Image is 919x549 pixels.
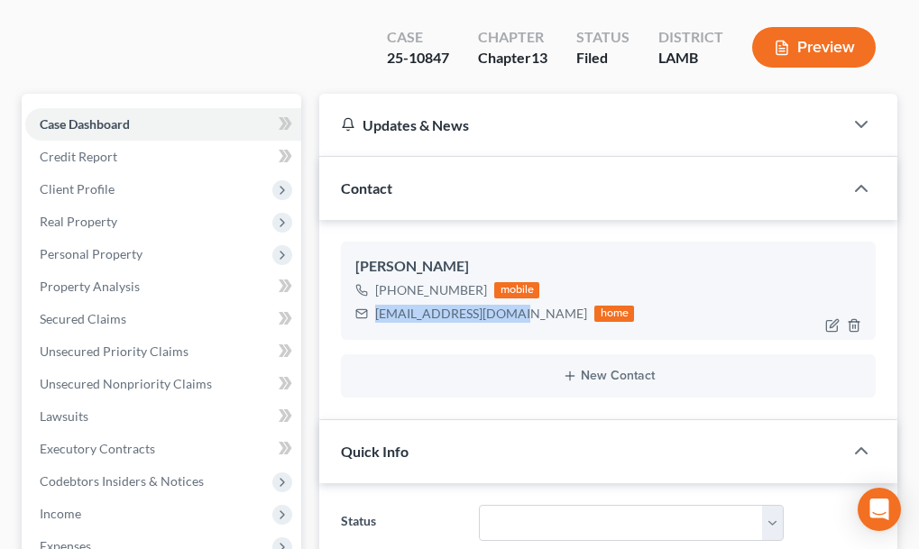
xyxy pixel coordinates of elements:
[40,408,88,424] span: Lawsuits
[40,214,117,229] span: Real Property
[40,473,204,489] span: Codebtors Insiders & Notices
[375,281,487,299] div: [PHONE_NUMBER]
[478,48,547,69] div: Chapter
[25,108,301,141] a: Case Dashboard
[40,343,188,359] span: Unsecured Priority Claims
[478,27,547,48] div: Chapter
[40,311,126,326] span: Secured Claims
[25,433,301,465] a: Executory Contracts
[40,246,142,261] span: Personal Property
[341,115,822,134] div: Updates & News
[25,141,301,173] a: Credit Report
[25,270,301,303] a: Property Analysis
[341,443,409,460] span: Quick Info
[375,305,587,323] div: [EMAIL_ADDRESS][DOMAIN_NAME]
[40,149,117,164] span: Credit Report
[332,505,470,541] label: Status
[752,27,876,68] button: Preview
[355,256,861,278] div: [PERSON_NAME]
[387,48,449,69] div: 25-10847
[25,400,301,433] a: Lawsuits
[355,369,861,383] button: New Contact
[341,179,392,197] span: Contact
[40,376,212,391] span: Unsecured Nonpriority Claims
[25,303,301,335] a: Secured Claims
[494,282,539,298] div: mobile
[387,27,449,48] div: Case
[531,49,547,66] span: 13
[40,506,81,521] span: Income
[40,441,155,456] span: Executory Contracts
[858,488,901,531] div: Open Intercom Messenger
[576,48,630,69] div: Filed
[25,335,301,368] a: Unsecured Priority Claims
[658,48,723,69] div: LAMB
[40,116,130,132] span: Case Dashboard
[594,306,634,322] div: home
[25,368,301,400] a: Unsecured Nonpriority Claims
[40,181,115,197] span: Client Profile
[576,27,630,48] div: Status
[40,279,140,294] span: Property Analysis
[658,27,723,48] div: District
